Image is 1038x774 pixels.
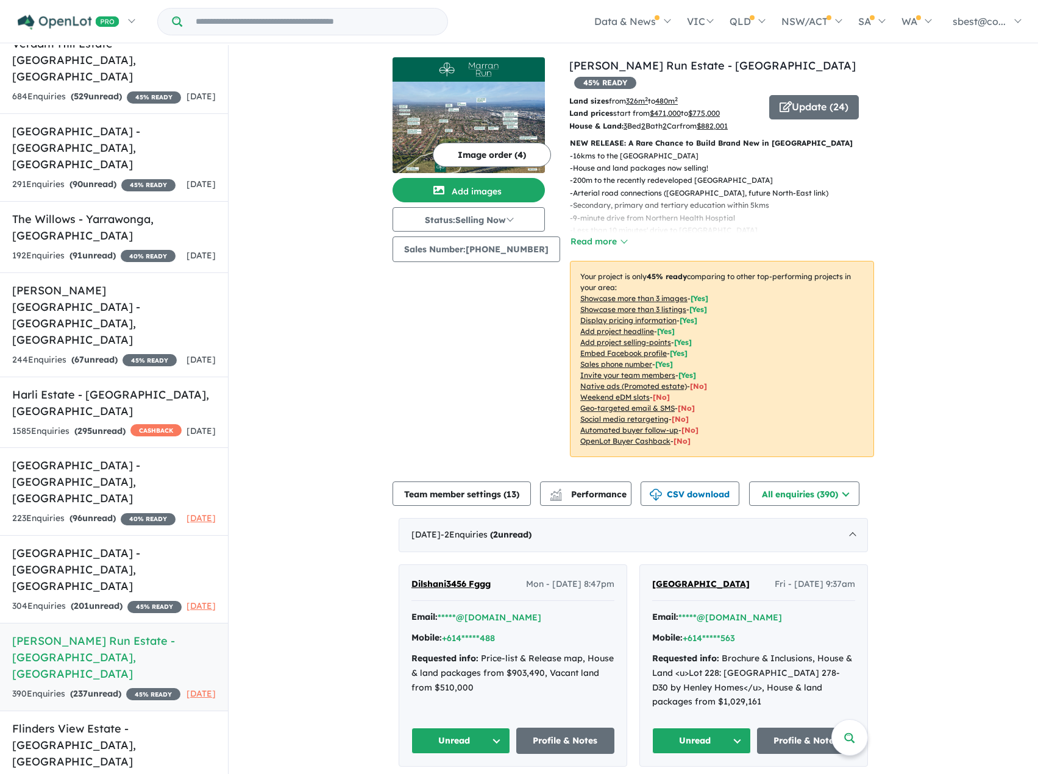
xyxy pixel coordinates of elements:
[540,481,631,506] button: Performance
[652,652,855,709] div: Brochure & Inclusions, House & Land <u>Lot 228: [GEOGRAPHIC_DATA] 278-D30 by Henley Homes</u>, Ho...
[569,96,609,105] b: Land sizes
[77,425,92,436] span: 295
[126,688,180,700] span: 45 % READY
[570,261,874,457] p: Your project is only comparing to other top-performing projects in your area: - - - - - - - - - -...
[626,96,648,105] u: 326 m
[12,123,216,172] h5: [GEOGRAPHIC_DATA] - [GEOGRAPHIC_DATA] , [GEOGRAPHIC_DATA]
[69,179,116,190] strong: ( unread)
[570,199,838,211] p: - Secondary, primary and tertiary education within 5kms
[393,82,545,173] img: Marran Run Estate - Thomastown
[12,687,180,701] div: 390 Enquir ies
[187,688,216,699] span: [DATE]
[411,728,510,754] button: Unread
[12,545,216,594] h5: [GEOGRAPHIC_DATA] - [GEOGRAPHIC_DATA] , [GEOGRAPHIC_DATA]
[580,392,650,402] u: Weekend eDM slots
[569,107,760,119] p: start from
[580,338,671,347] u: Add project selling-points
[570,174,838,186] p: - 200m to the recently redeveloped [GEOGRAPHIC_DATA]
[769,95,859,119] button: Update (24)
[18,15,119,30] img: Openlot PRO Logo White
[411,652,614,695] div: Price-list & Release map, House & land packages from $903,490, Vacant land from $510,000
[12,386,216,419] h5: Harli Estate - [GEOGRAPHIC_DATA] , [GEOGRAPHIC_DATA]
[12,511,176,526] div: 223 Enquir ies
[393,57,545,173] a: Marran Run Estate - Thomastown LogoMarran Run Estate - Thomastown
[653,392,670,402] span: [No]
[580,327,654,336] u: Add project headline
[655,360,673,369] span: [ Yes ]
[393,207,545,232] button: Status:Selling Now
[655,96,678,105] u: 480 m
[411,632,442,643] strong: Mobile:
[688,108,720,118] u: $ 775,000
[12,599,182,614] div: 304 Enquir ies
[674,436,691,446] span: [No]
[74,91,88,102] span: 529
[187,354,216,365] span: [DATE]
[569,95,760,107] p: from
[650,108,681,118] u: $ 471,000
[580,294,688,303] u: Showcase more than 3 images
[127,91,181,104] span: 45 % READY
[550,489,561,495] img: line-chart.svg
[12,282,216,348] h5: [PERSON_NAME][GEOGRAPHIC_DATA] - [GEOGRAPHIC_DATA] , [GEOGRAPHIC_DATA]
[645,96,648,102] sup: 2
[187,179,216,190] span: [DATE]
[74,425,126,436] strong: ( unread)
[69,513,116,524] strong: ( unread)
[71,354,118,365] strong: ( unread)
[121,179,176,191] span: 45 % READY
[570,224,838,236] p: - Less than 10 minutes' drive to [GEOGRAPHIC_DATA]
[526,577,614,592] span: Mon - [DATE] 8:47pm
[690,382,707,391] span: [No]
[570,150,838,162] p: - 16kms to the [GEOGRAPHIC_DATA]
[749,481,859,506] button: All enquiries (390)
[12,424,182,439] div: 1585 Enquir ies
[580,316,677,325] u: Display pricing information
[674,338,692,347] span: [ Yes ]
[185,9,445,35] input: Try estate name, suburb, builder or developer
[569,121,624,130] b: House & Land:
[670,349,688,358] span: [ Yes ]
[641,481,739,506] button: CSV download
[441,529,531,540] span: - 2 Enquir ies
[574,77,636,89] span: 45 % READY
[624,121,627,130] u: 3
[411,577,491,592] a: Dilshani3456 Fggg
[73,688,88,699] span: 237
[121,250,176,262] span: 40 % READY
[580,360,652,369] u: Sales phone number
[121,513,176,525] span: 40 % READY
[12,633,216,682] h5: [PERSON_NAME] Run Estate - [GEOGRAPHIC_DATA] , [GEOGRAPHIC_DATA]
[652,728,751,754] button: Unread
[580,414,669,424] u: Social media retargeting
[393,236,560,262] button: Sales Number:[PHONE_NUMBER]
[187,513,216,524] span: [DATE]
[71,91,122,102] strong: ( unread)
[12,177,176,192] div: 291 Enquir ies
[12,249,176,263] div: 192 Enquir ies
[433,143,551,167] button: Image order (4)
[493,529,498,540] span: 2
[757,728,856,754] a: Profile & Notes
[411,611,438,622] strong: Email:
[507,489,516,500] span: 13
[130,424,182,436] span: CASHBACK
[73,250,82,261] span: 91
[652,632,683,643] strong: Mobile:
[12,90,181,104] div: 684 Enquir ies
[187,250,216,261] span: [DATE]
[697,121,728,130] u: $ 882,001
[123,354,177,366] span: 45 % READY
[411,653,478,664] strong: Requested info:
[681,425,699,435] span: [No]
[12,35,216,85] h5: Verdant Hill Estate - [GEOGRAPHIC_DATA] , [GEOGRAPHIC_DATA]
[490,529,531,540] strong: ( unread)
[411,578,491,589] span: Dilshani3456 Fggg
[399,518,868,552] div: [DATE]
[569,59,856,73] a: [PERSON_NAME] Run Estate - [GEOGRAPHIC_DATA]
[570,137,874,149] p: NEW RELEASE: A Rare Chance to Build Brand New in [GEOGRAPHIC_DATA]
[580,425,678,435] u: Automated buyer follow-up
[70,688,121,699] strong: ( unread)
[580,349,667,358] u: Embed Facebook profile
[393,481,531,506] button: Team member settings (13)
